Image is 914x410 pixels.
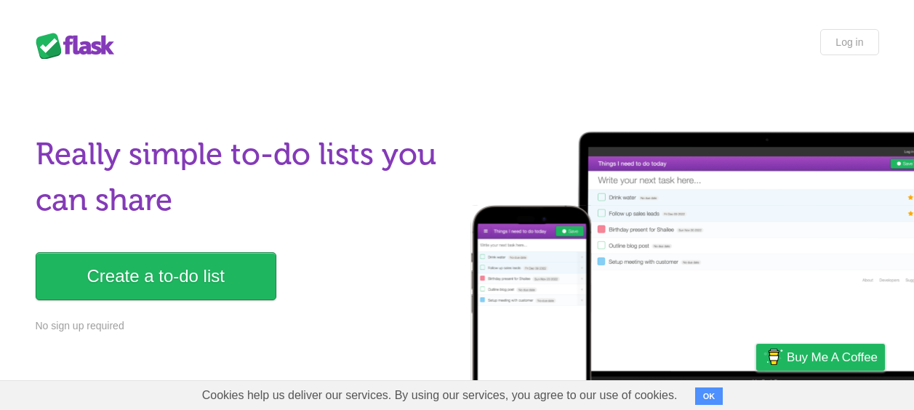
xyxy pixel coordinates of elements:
a: Create a to-do list [36,252,276,300]
img: Buy me a coffee [763,345,783,369]
h1: Really simple to-do lists you can share [36,132,449,223]
div: Flask Lists [36,33,123,59]
button: OK [695,387,723,405]
p: No sign up required [36,318,449,334]
span: Buy me a coffee [787,345,878,370]
span: Cookies help us deliver our services. By using our services, you agree to our use of cookies. [188,381,692,410]
a: Log in [820,29,878,55]
a: Buy me a coffee [756,344,885,371]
